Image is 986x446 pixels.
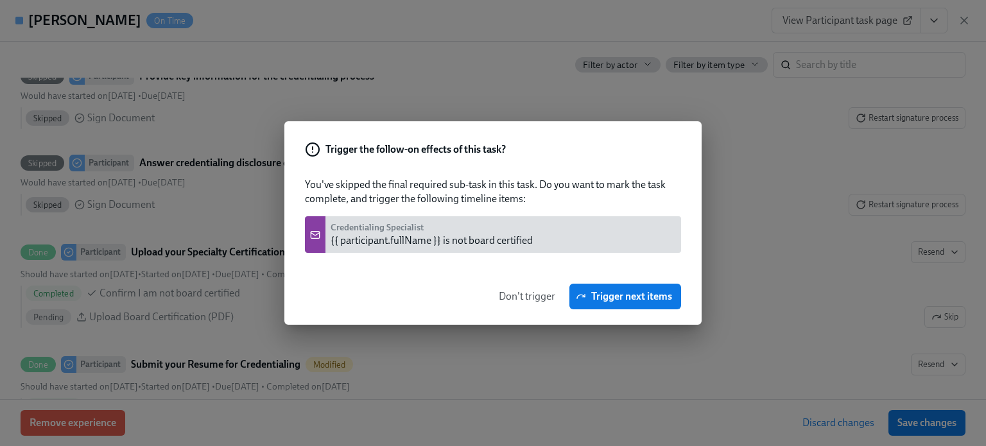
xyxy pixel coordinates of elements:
[490,284,564,309] button: Don't trigger
[569,284,681,309] button: Trigger next items
[578,290,672,303] span: Trigger next items
[331,234,533,248] div: {{ participant.fullName }} is not board certified
[305,216,681,253] div: Credentialing Specialist{{ participant.fullName }} is not board certified
[305,142,681,157] div: Trigger the follow-on effects of this task?
[331,222,424,233] strong: Credentialing Specialist
[499,290,555,303] span: Don't trigger
[305,178,681,216] p: You've skipped the final required sub-task in this task. Do you want to mark the task complete, a...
